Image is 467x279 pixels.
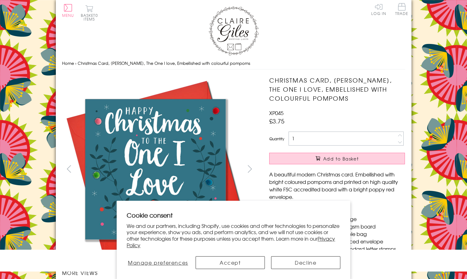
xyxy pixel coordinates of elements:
p: We and our partners, including Shopify, use cookies and other technologies to personalize your ex... [127,223,340,248]
img: Christmas Card, Laurel, The One I love, Embellished with colourful pompoms [257,76,444,263]
a: Home [62,60,74,66]
span: XP045 [269,109,284,117]
h2: Cookie consent [127,211,340,219]
h1: Christmas Card, [PERSON_NAME], The One I love, Embellished with colourful pompoms [269,76,405,103]
button: Manage preferences [127,256,189,269]
img: Claire Giles Greetings Cards [209,6,259,55]
h3: More views [62,269,257,277]
img: Christmas Card, Laurel, The One I love, Embellished with colourful pompoms [62,76,249,263]
span: Menu [62,12,74,18]
span: Manage preferences [128,259,188,266]
button: Basket0 items [81,5,98,21]
button: Accept [196,256,265,269]
button: Add to Basket [269,153,405,164]
span: £3.75 [269,117,285,125]
span: Trade [395,3,408,15]
span: › [75,60,76,66]
nav: breadcrumbs [62,57,405,70]
a: Privacy Policy [127,235,335,249]
button: next [243,162,257,176]
button: prev [62,162,76,176]
p: A beautiful modern Christmas card. Embellished with bright coloured pompoms and printed on high q... [269,171,405,200]
a: Log In [371,3,386,15]
span: Christmas Card, [PERSON_NAME], The One I love, Embellished with colourful pompoms [78,60,250,66]
span: 0 items [84,12,98,22]
button: Decline [271,256,340,269]
span: Add to Basket [323,156,359,162]
button: Menu [62,4,74,17]
a: Trade [395,3,408,17]
label: Quantity [269,136,284,142]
